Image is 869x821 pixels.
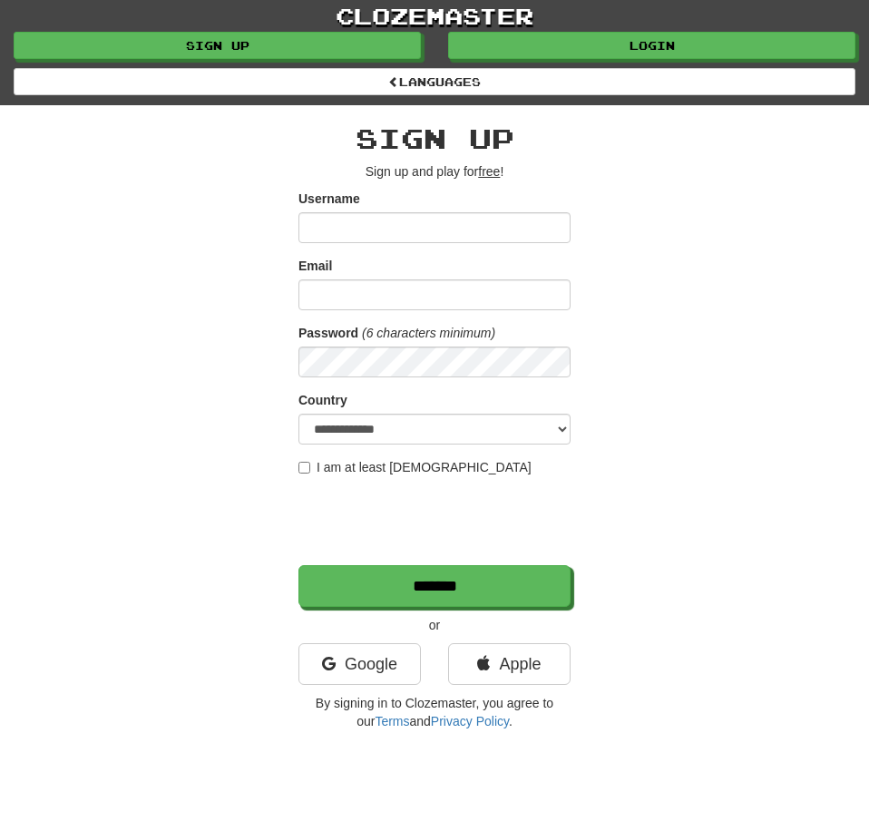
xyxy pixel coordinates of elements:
u: free [478,164,500,179]
input: I am at least [DEMOGRAPHIC_DATA] [298,462,310,474]
a: Apple [448,643,571,685]
p: or [298,616,571,634]
a: Google [298,643,421,685]
h2: Sign up [298,123,571,153]
a: Privacy Policy [431,714,509,728]
a: Sign up [14,32,421,59]
iframe: reCAPTCHA [298,485,574,556]
label: Email [298,257,332,275]
label: Password [298,324,358,342]
label: I am at least [DEMOGRAPHIC_DATA] [298,458,532,476]
a: Login [448,32,855,59]
a: Terms [375,714,409,728]
p: By signing in to Clozemaster, you agree to our and . [298,694,571,730]
em: (6 characters minimum) [362,326,495,340]
label: Username [298,190,360,208]
label: Country [298,391,347,409]
p: Sign up and play for ! [298,162,571,181]
a: Languages [14,68,855,95]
